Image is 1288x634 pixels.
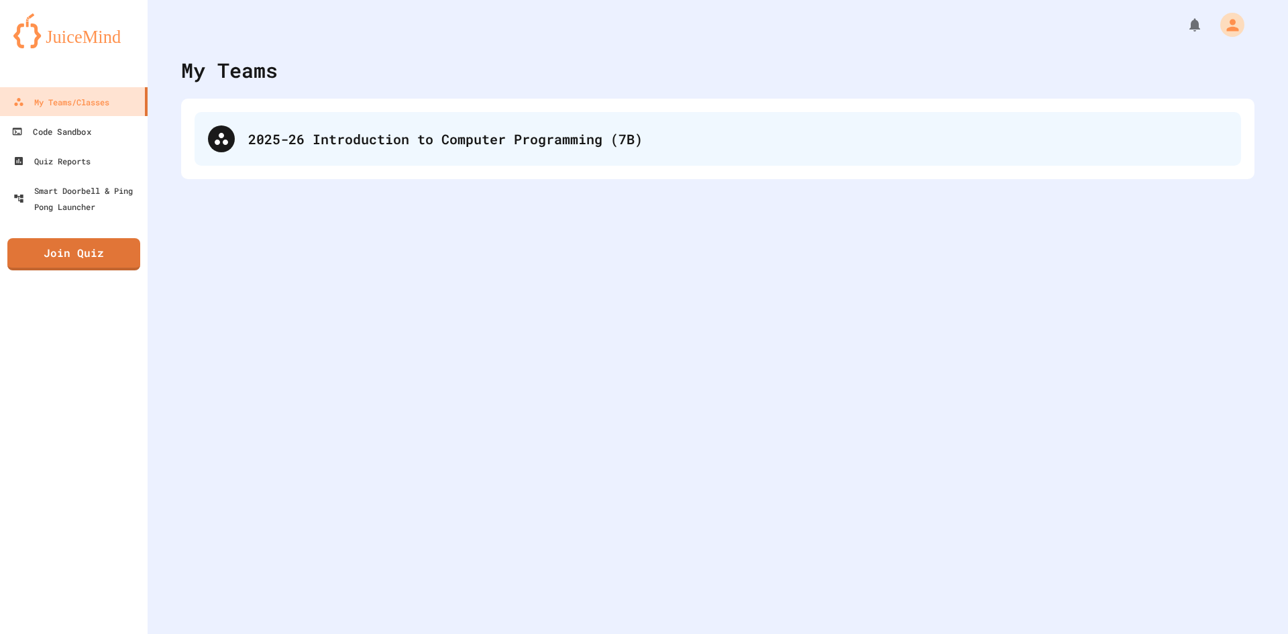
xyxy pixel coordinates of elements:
[13,13,134,48] img: logo-orange.svg
[181,55,278,85] div: My Teams
[13,153,91,169] div: Quiz Reports
[7,238,140,270] a: Join Quiz
[13,182,142,215] div: Smart Doorbell & Ping Pong Launcher
[11,123,91,140] div: Code Sandbox
[13,94,109,110] div: My Teams/Classes
[248,129,1228,149] div: 2025-26 Introduction to Computer Programming (7B)
[1206,9,1248,40] div: My Account
[195,112,1241,166] div: 2025-26 Introduction to Computer Programming (7B)
[1162,13,1206,36] div: My Notifications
